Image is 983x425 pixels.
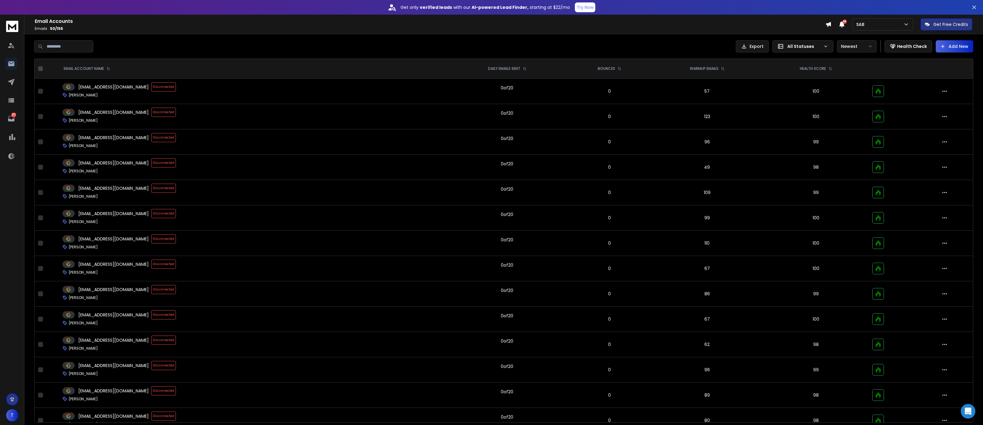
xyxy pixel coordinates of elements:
p: [EMAIL_ADDRESS][DOMAIN_NAME] [78,337,149,343]
p: Get only with our starting at $22/mo [401,4,570,10]
p: BOUNCES [598,66,615,71]
span: Disconnected [151,108,176,117]
span: Disconnected [151,310,176,319]
td: 67 [651,256,763,281]
td: 123 [651,104,763,129]
p: 0 [571,341,647,348]
button: Get Free Credits [921,18,972,31]
p: 0 [571,240,647,246]
p: 277 [11,113,16,117]
p: [PERSON_NAME] [69,169,98,174]
div: 0 of 20 [501,110,513,116]
span: Disconnected [151,133,176,142]
p: [EMAIL_ADDRESS][DOMAIN_NAME] [78,160,149,166]
strong: verified leads [420,4,452,10]
td: 86 [651,281,763,307]
p: 0 [571,367,647,373]
td: 96 [651,357,763,383]
p: 0 [571,392,647,398]
span: 50 / 155 [50,26,63,31]
span: Disconnected [151,82,176,92]
a: 277 [5,113,17,125]
td: 99 [763,281,869,307]
div: 0 of 20 [501,237,513,243]
div: 0 of 20 [501,161,513,167]
p: 0 [571,88,647,94]
p: 0 [571,215,647,221]
p: Health Check [897,43,927,49]
td: 49 [651,155,763,180]
p: All Statuses [787,43,821,49]
td: 99 [651,205,763,231]
p: [EMAIL_ADDRESS][DOMAIN_NAME] [78,312,149,318]
p: WARMUP EMAILS [690,66,718,71]
td: 99 [763,180,869,205]
td: 100 [763,79,869,104]
p: Get Free Credits [933,21,968,27]
p: [PERSON_NAME] [69,194,98,199]
p: [PERSON_NAME] [69,93,98,98]
p: [EMAIL_ADDRESS][DOMAIN_NAME] [78,109,149,115]
td: 100 [763,307,869,332]
button: Export [736,40,769,52]
td: 100 [763,256,869,281]
p: HEALTH SCORE [800,66,826,71]
p: [EMAIL_ADDRESS][DOMAIN_NAME] [78,185,149,191]
div: Open Intercom Messenger [961,404,975,419]
p: 0 [571,291,647,297]
div: 0 of 20 [501,363,513,369]
p: [EMAIL_ADDRESS][DOMAIN_NAME] [78,362,149,369]
p: [EMAIL_ADDRESS][DOMAIN_NAME] [78,211,149,217]
button: Try Now [575,2,595,12]
p: 0 [571,316,647,322]
p: Emails : [35,26,825,31]
p: [PERSON_NAME] [69,219,98,224]
p: [EMAIL_ADDRESS][DOMAIN_NAME] [78,261,149,267]
button: T [6,409,18,421]
button: Health Check [885,40,932,52]
p: [PERSON_NAME] [69,397,98,402]
p: [PERSON_NAME] [69,295,98,300]
td: 57 [651,79,763,104]
td: 67 [651,307,763,332]
p: [EMAIL_ADDRESS][DOMAIN_NAME] [78,236,149,242]
span: Disconnected [151,184,176,193]
span: Disconnected [151,209,176,218]
td: 100 [763,231,869,256]
p: Try Now [577,4,593,10]
p: 0 [571,189,647,196]
td: 100 [763,104,869,129]
p: [EMAIL_ADDRESS][DOMAIN_NAME] [78,413,149,419]
div: EMAIL ACCOUNT NAME [64,66,110,71]
p: [PERSON_NAME] [69,245,98,250]
p: 0 [571,139,647,145]
span: Disconnected [151,234,176,243]
td: 109 [651,180,763,205]
span: Disconnected [151,260,176,269]
p: 0 [571,265,647,272]
span: 50 [842,20,847,24]
span: Disconnected [151,361,176,370]
p: [PERSON_NAME] [69,118,98,123]
button: Add New [936,40,973,52]
div: 0 of 20 [501,85,513,91]
div: 0 of 20 [501,414,513,420]
div: 0 of 20 [501,135,513,142]
p: 0 [571,113,647,120]
td: 99 [763,357,869,383]
span: Disconnected [151,412,176,421]
td: 98 [763,383,869,408]
td: 96 [651,129,763,155]
p: [PERSON_NAME] [69,346,98,351]
span: Disconnected [151,285,176,294]
div: 0 of 20 [501,313,513,319]
h1: Email Accounts [35,18,825,25]
div: 0 of 20 [501,338,513,344]
span: Disconnected [151,336,176,345]
p: [EMAIL_ADDRESS][DOMAIN_NAME] [78,84,149,90]
span: Disconnected [151,386,176,395]
div: 0 of 20 [501,211,513,218]
p: 0 [571,164,647,170]
p: [PERSON_NAME] [69,143,98,148]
